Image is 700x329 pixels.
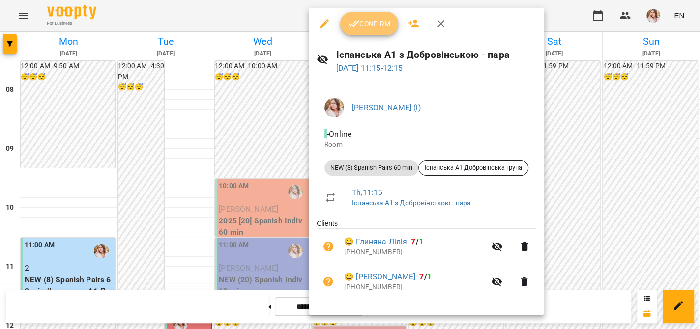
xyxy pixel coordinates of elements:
[344,247,485,257] p: [PHONE_NUMBER]
[344,271,415,283] a: 😀 [PERSON_NAME]
[419,272,431,281] b: /
[317,235,340,258] button: Unpaid. Bill the attendance?
[340,12,398,35] button: Confirm
[336,47,536,62] h6: Іспанська А1 з Добровінською - пара
[324,98,344,117] img: cd58824c68fe8f7eba89630c982c9fb7.jpeg
[324,164,418,172] span: NEW (8) Spanish Pairs 60 min
[324,140,528,150] p: Room
[427,272,432,281] span: 1
[352,103,421,112] a: [PERSON_NAME] (і)
[348,18,390,29] span: Confirm
[352,199,470,207] a: Іспанська А1 з Добровінською - пара
[336,63,403,73] a: [DATE] 11:15-12:15
[344,282,485,292] p: [PHONE_NUMBER]
[317,219,536,302] ul: Clients
[317,270,340,294] button: Unpaid. Bill the attendance?
[324,129,353,138] span: - Online
[344,236,407,247] a: 😀 Глиняна Лілія
[419,164,528,172] span: Іспанська А1 Добровінська група
[419,237,423,246] span: 1
[411,237,415,246] span: 7
[411,237,423,246] b: /
[352,188,382,197] a: Th , 11:15
[419,272,424,281] span: 7
[418,160,528,176] div: Іспанська А1 Добровінська група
